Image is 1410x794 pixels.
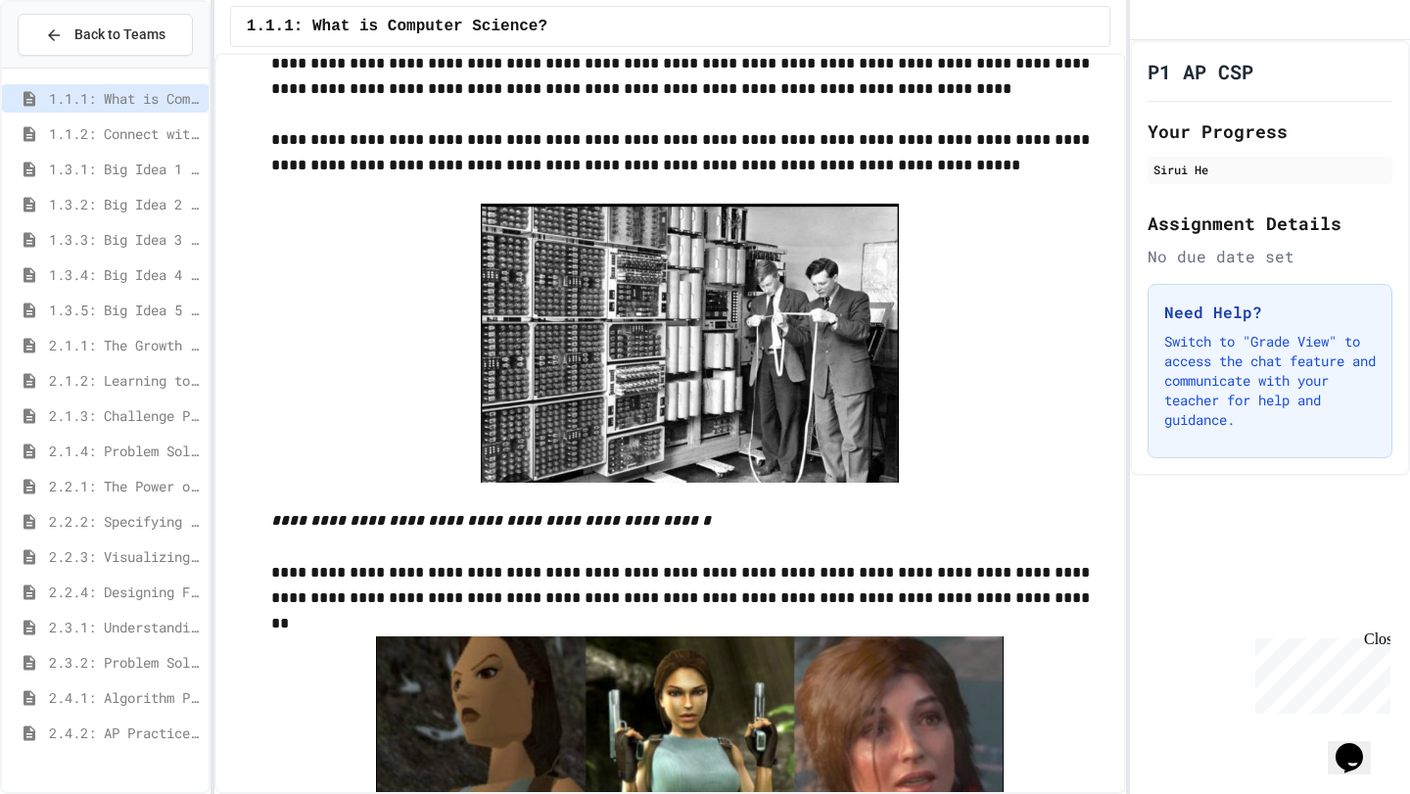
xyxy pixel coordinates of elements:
span: 1.1.2: Connect with Your World [49,123,201,144]
iframe: chat widget [1328,716,1390,774]
div: No due date set [1148,245,1392,268]
span: 2.1.2: Learning to Solve Hard Problems [49,370,201,391]
h3: Need Help? [1164,301,1376,324]
span: Back to Teams [74,24,165,45]
button: Back to Teams [18,14,193,56]
span: 2.4.1: Algorithm Practice Exercises [49,687,201,708]
span: 2.2.3: Visualizing Logic with Flowcharts [49,546,201,567]
span: 2.3.2: Problem Solving Reflection [49,652,201,673]
span: 1.3.2: Big Idea 2 - Data [49,194,201,214]
div: Sirui He [1153,161,1386,178]
span: 1.3.1: Big Idea 1 - Creative Development [49,159,201,179]
span: 2.1.1: The Growth Mindset [49,335,201,355]
span: 1.1.1: What is Computer Science? [49,88,201,109]
span: 1.3.3: Big Idea 3 - Algorithms and Programming [49,229,201,250]
span: 2.4.2: AP Practice Questions [49,723,201,743]
span: 2.1.4: Problem Solving Practice [49,441,201,461]
div: Chat with us now!Close [8,8,135,124]
span: 2.2.4: Designing Flowcharts [49,582,201,602]
h1: P1 AP CSP [1148,58,1253,85]
p: Switch to "Grade View" to access the chat feature and communicate with your teacher for help and ... [1164,332,1376,430]
span: 2.2.2: Specifying Ideas with Pseudocode [49,511,201,532]
h2: Assignment Details [1148,210,1392,237]
iframe: chat widget [1247,631,1390,714]
span: 2.2.1: The Power of Algorithms [49,476,201,496]
span: 2.1.3: Challenge Problem - The Bridge [49,405,201,426]
span: 1.3.4: Big Idea 4 - Computing Systems and Networks [49,264,201,285]
h2: Your Progress [1148,117,1392,145]
span: 1.3.5: Big Idea 5 - Impact of Computing [49,300,201,320]
span: 2.3.1: Understanding Games with Flowcharts [49,617,201,637]
span: 1.1.1: What is Computer Science? [247,15,547,38]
